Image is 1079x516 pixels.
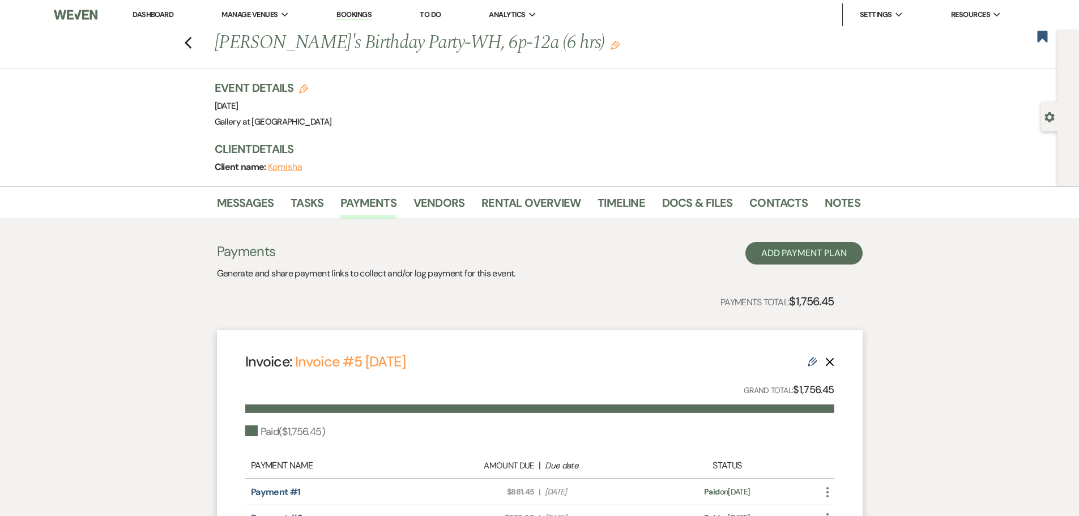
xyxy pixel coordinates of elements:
[215,80,332,96] h3: Event Details
[539,486,540,498] span: |
[430,459,534,472] div: Amount Due
[215,100,238,112] span: [DATE]
[655,486,799,498] div: on [DATE]
[54,3,97,27] img: Weven Logo
[215,29,722,57] h1: [PERSON_NAME]'s Birthday Party-WH, 6p-12a (6 hrs)
[291,194,323,219] a: Tasks
[655,459,799,472] div: Status
[215,116,332,127] span: Gallery at [GEOGRAPHIC_DATA]
[545,486,649,498] span: [DATE]
[825,194,860,219] a: Notes
[430,486,534,498] span: $881.45
[413,194,464,219] a: Vendors
[489,9,525,20] span: Analytics
[720,292,834,310] p: Payments Total:
[245,424,325,440] div: Paid ( $1,756.45 )
[217,194,274,219] a: Messages
[251,486,301,498] a: Payment #1
[268,163,302,172] button: Komisha
[704,487,719,497] span: Paid
[745,242,863,265] button: Add Payment Plan
[749,194,808,219] a: Contacts
[133,10,173,19] a: Dashboard
[860,9,892,20] span: Settings
[340,194,396,219] a: Payments
[251,459,424,472] div: Payment Name
[789,294,834,309] strong: $1,756.45
[295,352,406,371] a: Invoice #5 [DATE]
[336,10,372,20] a: Bookings
[215,141,849,157] h3: Client Details
[793,383,834,396] strong: $1,756.45
[951,9,990,20] span: Resources
[611,40,620,50] button: Edit
[662,194,732,219] a: Docs & Files
[598,194,645,219] a: Timeline
[744,382,834,398] p: Grand Total:
[545,459,649,472] div: Due date
[1044,111,1055,122] button: Open lead details
[217,242,515,261] h3: Payments
[245,352,406,372] h4: Invoice:
[424,459,655,472] div: |
[420,10,441,19] a: To Do
[221,9,278,20] span: Manage Venues
[215,161,268,173] span: Client name:
[217,266,515,281] p: Generate and share payment links to collect and/or log payment for this event.
[481,194,581,219] a: Rental Overview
